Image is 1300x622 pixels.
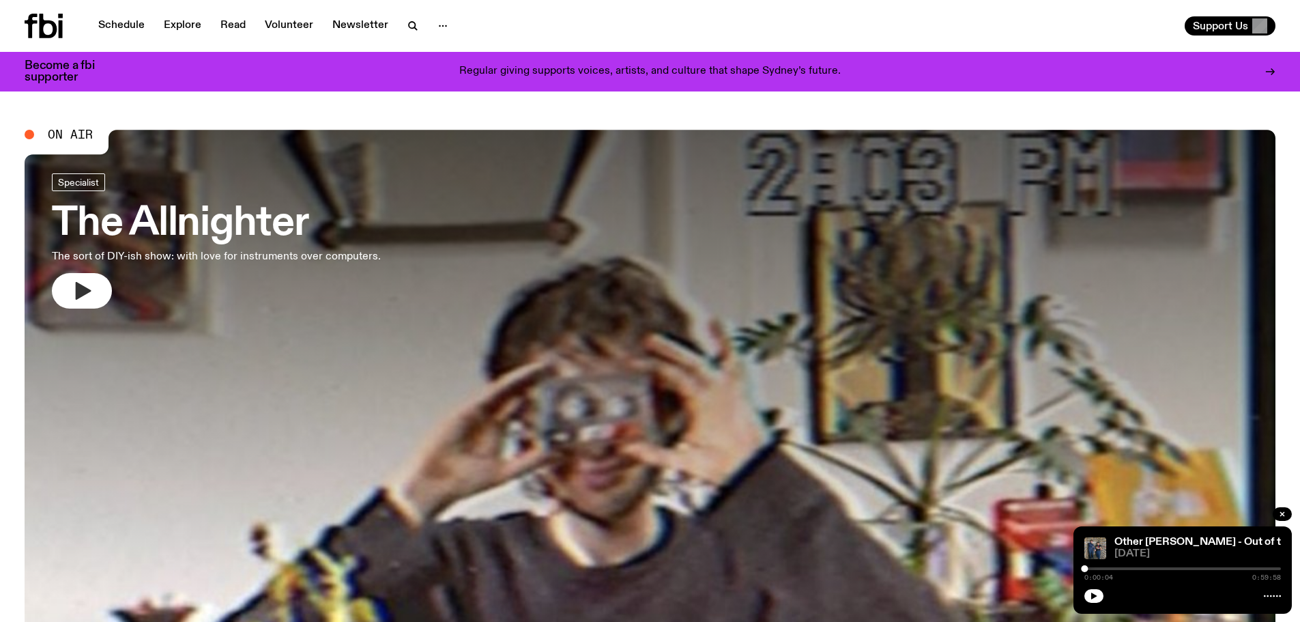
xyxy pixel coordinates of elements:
span: [DATE] [1114,549,1281,559]
a: Explore [156,16,210,36]
a: Specialist [52,173,105,191]
span: 0:00:04 [1084,574,1113,581]
h3: The Allnighter [52,205,381,243]
a: Schedule [90,16,153,36]
h3: Become a fbi supporter [25,60,112,83]
a: Read [212,16,254,36]
img: Matt Do & Other Joe [1084,537,1106,559]
span: 0:59:58 [1252,574,1281,581]
button: Support Us [1185,16,1275,36]
a: The AllnighterThe sort of DIY-ish show: with love for instruments over computers. [52,173,381,309]
a: Volunteer [257,16,321,36]
span: Support Us [1193,20,1248,32]
p: The sort of DIY-ish show: with love for instruments over computers. [52,249,381,265]
span: On Air [48,128,93,141]
span: Specialist [58,177,99,187]
a: Newsletter [324,16,396,36]
p: Regular giving supports voices, artists, and culture that shape Sydney’s future. [459,66,841,78]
